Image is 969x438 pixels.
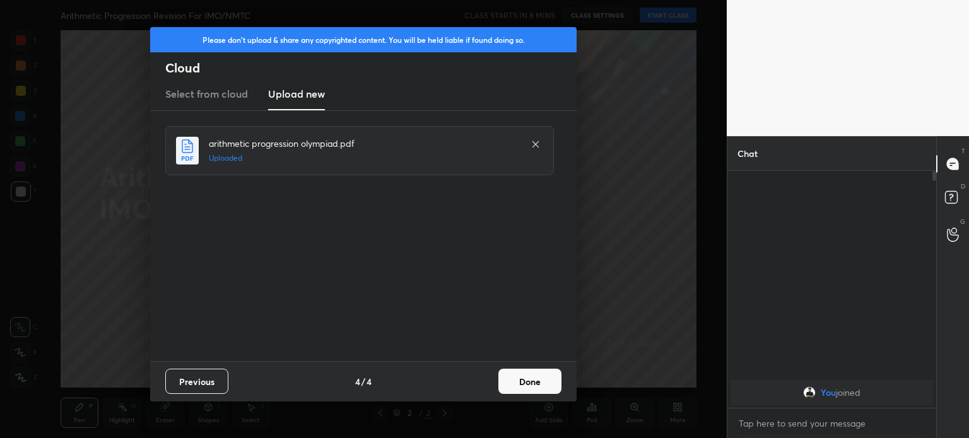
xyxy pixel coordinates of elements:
[355,375,360,388] h4: 4
[836,388,860,398] span: joined
[960,217,965,226] p: G
[821,388,836,398] span: You
[165,60,577,76] h2: Cloud
[727,137,768,170] p: Chat
[361,375,365,388] h4: /
[727,377,936,408] div: grid
[961,182,965,191] p: D
[961,146,965,156] p: T
[209,153,518,164] h5: Uploaded
[268,86,325,101] h3: Upload new
[498,369,561,394] button: Done
[803,386,816,399] img: 3e477a94a14e43f8bd0b1333334fa1e6.jpg
[150,27,577,52] div: Please don't upload & share any copyrighted content. You will be held liable if found doing so.
[367,375,372,388] h4: 4
[209,137,518,150] h4: arithmetic progression olympiad.pdf
[165,369,228,394] button: Previous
